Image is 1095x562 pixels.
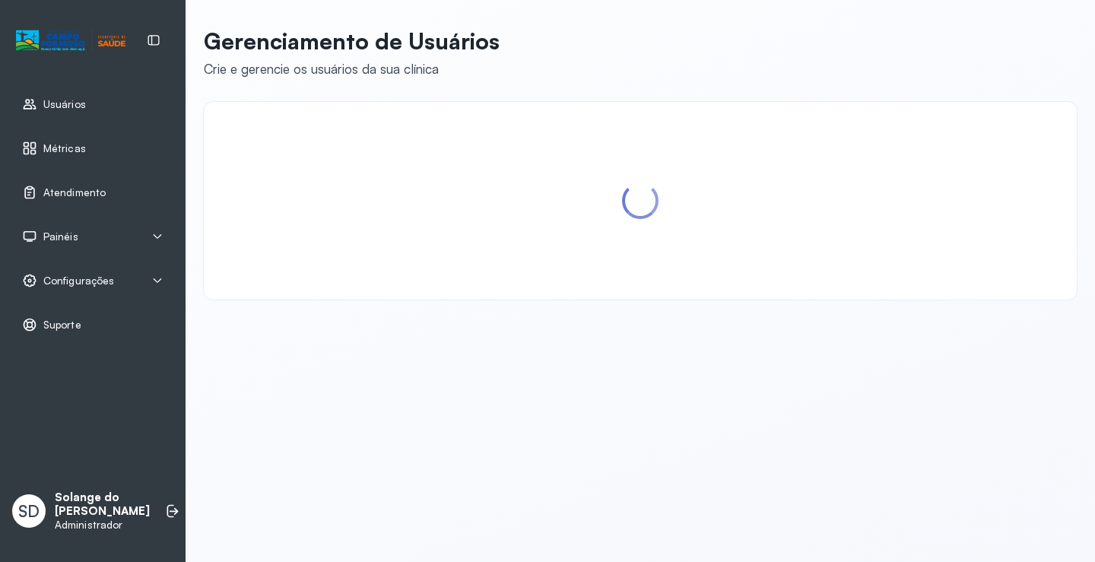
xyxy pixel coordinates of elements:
[43,275,114,287] span: Configurações
[55,491,150,519] p: Solange do [PERSON_NAME]
[22,141,163,156] a: Métricas
[204,27,500,55] p: Gerenciamento de Usuários
[16,28,125,53] img: Logotipo do estabelecimento
[18,501,40,521] span: SD
[43,230,78,243] span: Painéis
[204,61,500,77] div: Crie e gerencie os usuários da sua clínica
[55,519,150,532] p: Administrador
[22,185,163,200] a: Atendimento
[22,97,163,112] a: Usuários
[43,186,106,199] span: Atendimento
[43,319,81,332] span: Suporte
[43,142,86,155] span: Métricas
[43,98,86,111] span: Usuários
